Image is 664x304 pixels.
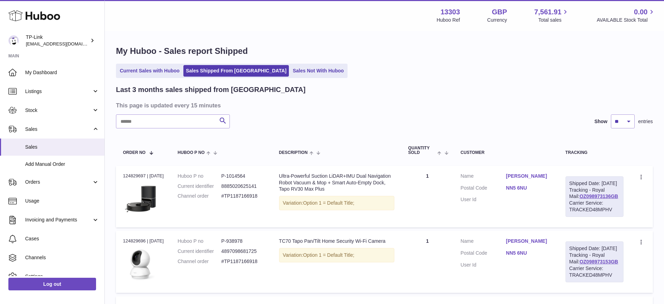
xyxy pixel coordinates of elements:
[487,17,507,23] div: Currency
[25,69,99,76] span: My Dashboard
[597,7,656,23] a: 0.00 AVAILABLE Stock Total
[25,235,99,242] span: Cases
[25,161,99,168] span: Add Manual Order
[25,273,99,280] span: Settings
[26,34,89,47] div: TP-Link
[534,7,562,17] span: 7,561.91
[25,88,92,95] span: Listings
[8,278,96,290] a: Log out
[25,126,92,133] span: Sales
[25,107,92,114] span: Stock
[25,254,99,261] span: Channels
[437,17,460,23] div: Huboo Ref
[25,198,99,204] span: Usage
[26,41,103,47] span: [EMAIL_ADDRESS][DOMAIN_NAME]
[25,217,92,223] span: Invoicing and Payments
[597,17,656,23] span: AVAILABLE Stock Total
[634,7,648,17] span: 0.00
[8,35,19,46] img: internalAdmin-13303@internal.huboo.com
[440,7,460,17] strong: 13303
[25,179,92,185] span: Orders
[25,144,99,150] span: Sales
[538,17,569,23] span: Total sales
[534,7,570,23] a: 7,561.91 Total sales
[492,7,507,17] strong: GBP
